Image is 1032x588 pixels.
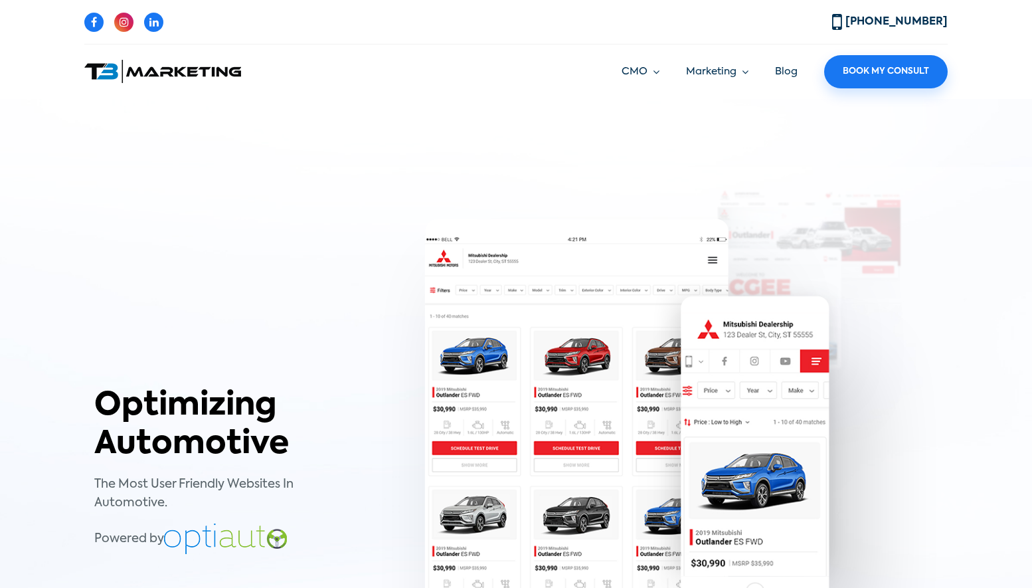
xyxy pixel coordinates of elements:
[94,524,362,554] p: Powered by
[94,387,362,464] h1: Optimizing Automotive
[832,17,948,27] a: [PHONE_NUMBER]
[824,55,948,88] a: Book My Consult
[84,60,241,83] img: T3 Marketing
[686,64,748,80] a: Marketing
[622,64,659,80] a: CMO
[94,475,362,514] p: The Most User Friendly Websites In Automotive.
[775,66,798,76] a: Blog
